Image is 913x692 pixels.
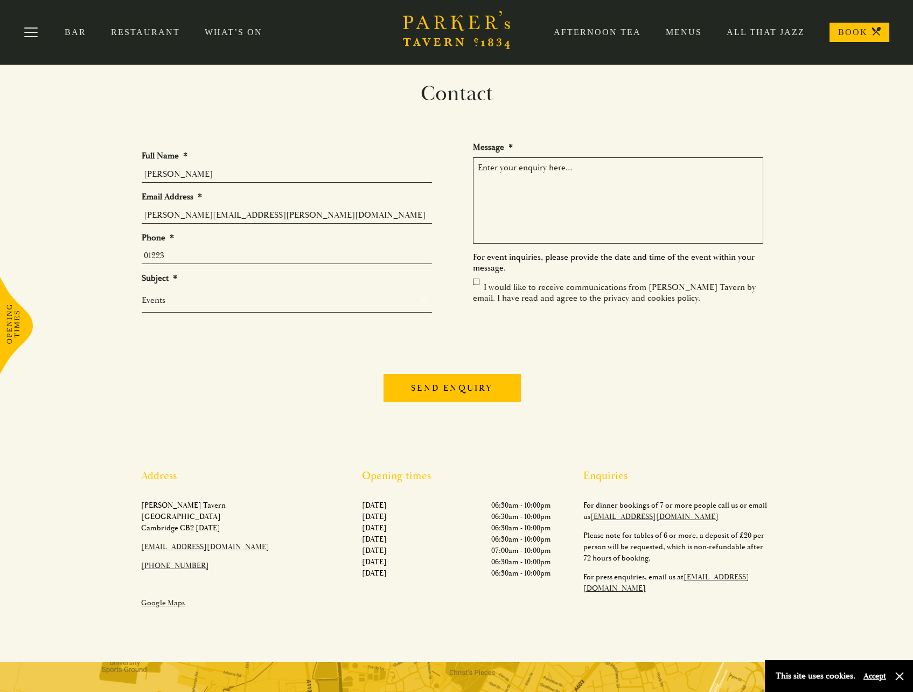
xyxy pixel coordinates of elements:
h1: Contact [134,81,780,107]
button: Close and accept [894,671,905,682]
p: [DATE] [362,545,387,556]
li: For event inquiries, please provide the date and time of the event within your message. [473,252,772,273]
p: [DATE] [362,500,387,511]
iframe: reCAPTCHA [473,312,637,354]
p: [DATE] [362,568,387,579]
p: 06:30am - 10:00pm [491,534,551,545]
a: Google Maps [141,598,185,607]
p: For press enquiries, email us at [583,571,772,594]
p: This site uses cookies. [776,668,855,684]
p: 07:00am - 10:00pm [491,545,551,556]
p: Please note for tables of 6 or more, a deposit of £20 per person will be requested, which is non-... [583,530,772,564]
a: [EMAIL_ADDRESS][DOMAIN_NAME] [141,542,269,551]
label: Message [473,142,513,153]
p: 06:30am - 10:00pm [491,522,551,534]
a: [PHONE_NUMBER] [141,561,209,570]
h2: Opening times [362,469,550,482]
p: 06:30am - 10:00pm [491,500,551,511]
p: [DATE] [362,511,387,522]
p: 06:30am - 10:00pm [491,568,551,579]
a: [EMAIL_ADDRESS][DOMAIN_NAME] [590,512,719,521]
p: [DATE] [362,522,387,534]
a: [EMAIL_ADDRESS][DOMAIN_NAME] [583,572,749,593]
h2: Enquiries [583,469,772,482]
label: Full Name [142,150,187,162]
h2: Address [141,469,330,482]
p: [DATE] [362,534,387,545]
button: Accept [863,671,886,681]
label: Subject [142,273,177,284]
label: Email Address [142,191,202,203]
input: Send enquiry [384,374,520,402]
p: 06:30am - 10:00pm [491,556,551,568]
p: 06:30am - 10:00pm [491,511,551,522]
p: [PERSON_NAME] Tavern [GEOGRAPHIC_DATA] Cambridge CB2 [DATE]​ [141,500,330,534]
label: Phone [142,232,174,244]
label: I would like to receive communications from [PERSON_NAME] Tavern by email. I have read and agree ... [473,282,756,303]
p: For dinner bookings of 7 or more people call us or email us [583,500,772,522]
p: [DATE] [362,556,387,568]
